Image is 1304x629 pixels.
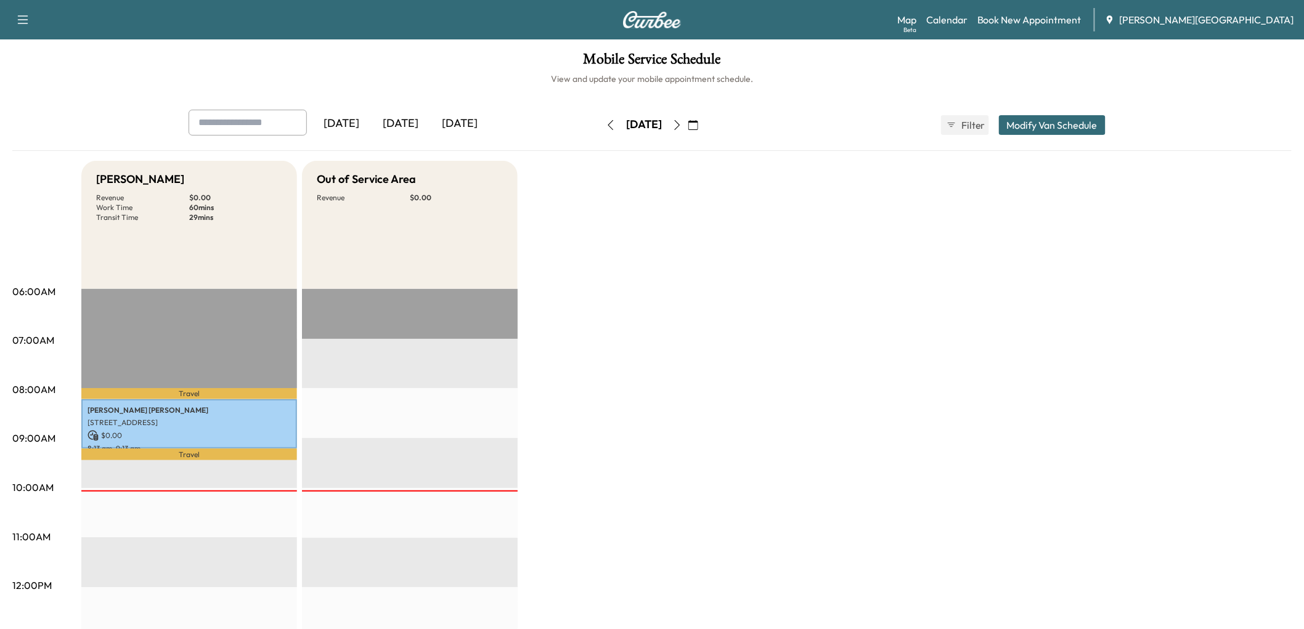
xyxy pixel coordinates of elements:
p: Revenue [317,193,410,203]
p: 8:13 am - 9:13 am [88,444,291,453]
p: $ 0.00 [189,193,282,203]
p: [PERSON_NAME] [PERSON_NAME] [88,405,291,415]
div: [DATE] [312,110,371,138]
img: Curbee Logo [622,11,682,28]
p: [STREET_ADDRESS] [88,418,291,428]
p: Revenue [96,193,189,203]
p: 11:00AM [12,529,51,544]
a: Calendar [926,12,968,27]
p: 09:00AM [12,431,55,445]
p: Work Time [96,203,189,213]
p: 07:00AM [12,333,54,347]
span: [PERSON_NAME][GEOGRAPHIC_DATA] [1120,12,1294,27]
h6: View and update your mobile appointment schedule. [12,73,1292,85]
p: 08:00AM [12,382,55,397]
p: $ 0.00 [88,430,291,441]
button: Modify Van Schedule [999,115,1106,135]
a: Book New Appointment [977,12,1082,27]
button: Filter [941,115,989,135]
p: Travel [81,388,297,399]
p: 06:00AM [12,284,55,299]
p: Travel [81,448,297,460]
span: Filter [961,118,984,132]
p: 60 mins [189,203,282,213]
div: [DATE] [430,110,489,138]
h1: Mobile Service Schedule [12,52,1292,73]
div: Beta [903,25,916,34]
div: [DATE] [371,110,430,138]
p: 10:00AM [12,480,54,495]
p: 29 mins [189,213,282,222]
h5: [PERSON_NAME] [96,171,184,188]
p: 12:00PM [12,578,52,593]
p: Transit Time [96,213,189,222]
h5: Out of Service Area [317,171,416,188]
a: MapBeta [897,12,916,27]
div: [DATE] [626,117,662,132]
p: $ 0.00 [410,193,503,203]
